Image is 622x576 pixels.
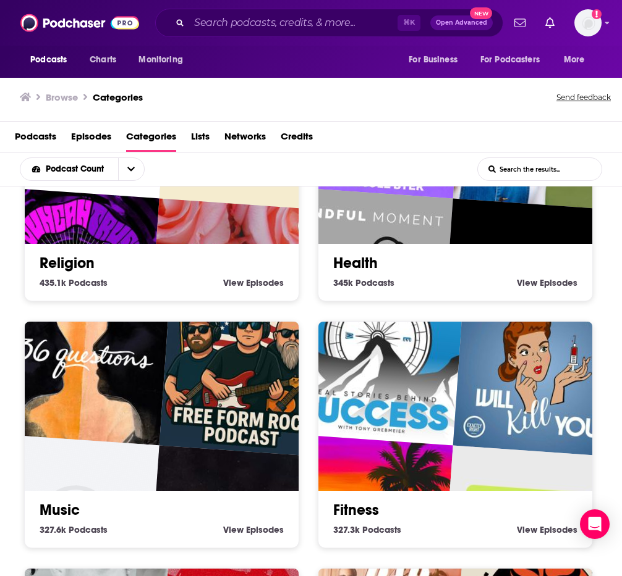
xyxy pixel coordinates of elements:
[82,48,124,72] a: Charts
[71,127,111,152] a: Episodes
[223,277,284,288] a: View Religion Episodes
[540,277,577,288] span: Episodes
[93,91,143,103] a: Categories
[472,48,558,72] button: open menu
[430,15,493,30] button: Open AdvancedNew
[126,127,176,152] a: Categories
[69,524,108,535] span: Podcasts
[223,524,244,535] span: View
[20,165,118,173] button: open menu
[118,158,144,180] button: open menu
[223,277,244,288] span: View
[289,270,464,445] img: The Real Stories Behind Success
[592,9,602,19] svg: Add a profile image
[333,277,353,288] span: 345k
[333,277,394,288] a: 345k Health Podcasts
[22,48,83,72] button: open menu
[333,524,401,535] a: 327.3k Fitness Podcasts
[40,254,95,272] a: Religion
[138,51,182,69] span: Monitoring
[553,89,615,106] button: Send feedback
[480,51,540,69] span: For Podcasters
[40,501,80,519] a: Music
[189,13,398,33] input: Search podcasts, credits, & more...
[30,51,67,69] span: Podcasts
[470,7,492,19] span: New
[155,9,503,37] div: Search podcasts, credits, & more...
[398,15,420,31] span: ⌘ K
[436,20,487,26] span: Open Advanced
[15,127,56,152] a: Podcasts
[333,254,378,272] a: Health
[191,127,210,152] a: Lists
[580,509,610,539] div: Open Intercom Messenger
[362,524,401,535] span: Podcasts
[46,91,78,103] h3: Browse
[333,501,379,519] a: Fitness
[517,277,577,288] a: View Health Episodes
[90,51,116,69] span: Charts
[224,127,266,152] a: Networks
[540,524,577,535] span: Episodes
[517,524,577,535] a: View Fitness Episodes
[517,524,537,535] span: View
[223,524,284,535] a: View Music Episodes
[20,11,139,35] img: Podchaser - Follow, Share and Rate Podcasts
[246,277,284,288] span: Episodes
[46,165,108,173] span: Podcast Count
[40,524,66,535] span: 327.6k
[281,127,313,152] a: Credits
[40,277,108,288] a: 435.1k Religion Podcasts
[574,9,602,36] img: User Profile
[40,524,108,535] a: 327.6k Music Podcasts
[574,9,602,36] button: Show profile menu
[564,51,585,69] span: More
[159,282,334,457] img: Free Form Rock Podcast
[69,277,108,288] span: Podcasts
[517,277,537,288] span: View
[246,524,284,535] span: Episodes
[40,277,66,288] span: 435.1k
[555,48,600,72] button: open menu
[509,12,530,33] a: Show notifications dropdown
[574,9,602,36] span: Logged in as Isla
[409,51,458,69] span: For Business
[540,12,560,33] a: Show notifications dropdown
[130,48,198,72] button: open menu
[356,277,394,288] span: Podcasts
[333,524,360,535] span: 327.3k
[20,157,164,181] h2: Choose List sort
[400,48,473,72] button: open menu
